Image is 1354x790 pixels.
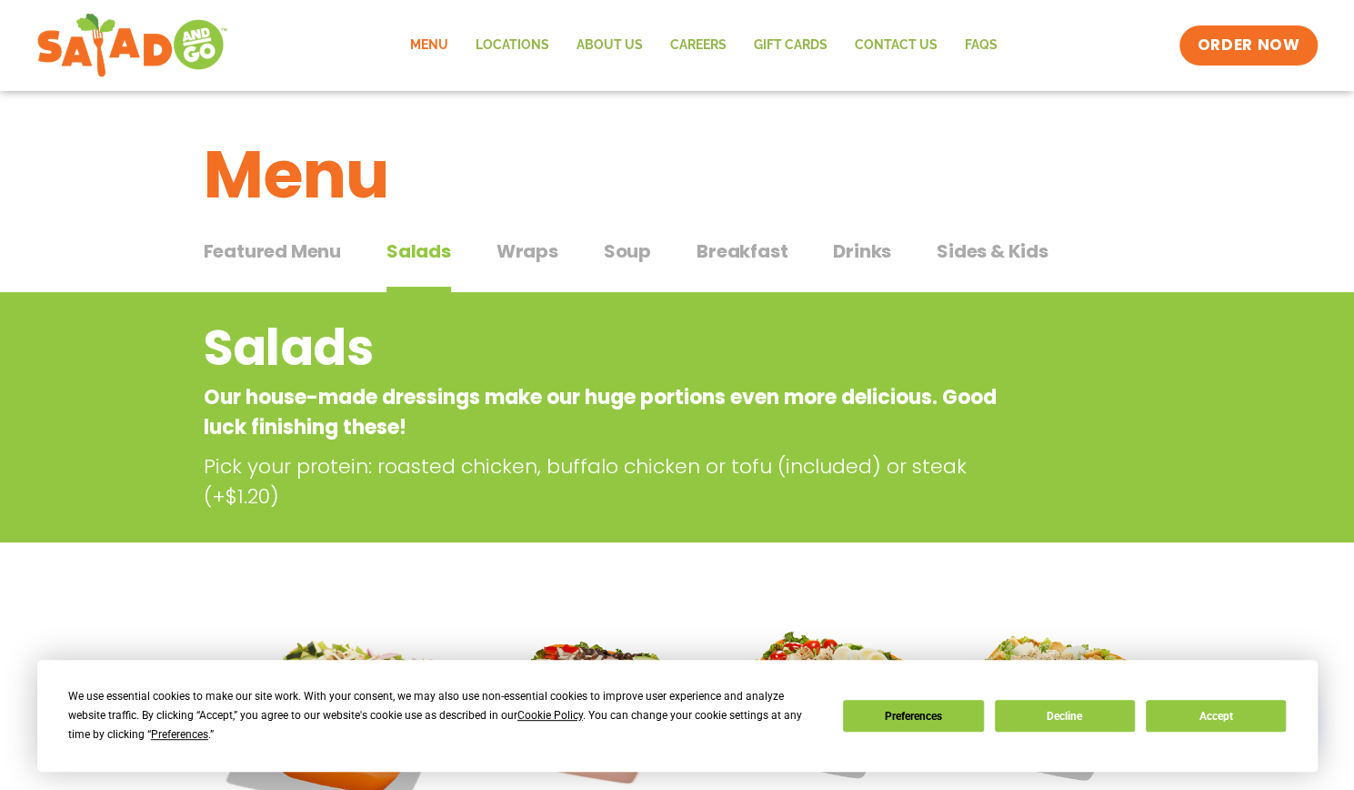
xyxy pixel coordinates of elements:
[37,660,1318,772] div: Cookie Consent Prompt
[462,25,563,66] a: Locations
[604,238,651,265] span: Soup
[204,231,1151,293] div: Tabbed content
[563,25,657,66] a: About Us
[204,126,1151,224] h1: Menu
[204,311,1005,385] h2: Salads
[204,451,1013,511] p: Pick your protein: roasted chicken, buffalo chicken or tofu (included) or steak (+$1.20)
[740,25,841,66] a: GIFT CARDS
[657,25,740,66] a: Careers
[517,709,583,722] span: Cookie Policy
[204,238,341,265] span: Featured Menu
[1198,35,1299,56] span: ORDER NOW
[68,687,821,744] div: We use essential cookies to make our site work. With your consent, we may also use non-essential ...
[833,238,891,265] span: Drinks
[386,238,451,265] span: Salads
[396,25,462,66] a: Menu
[841,25,951,66] a: Contact Us
[951,25,1011,66] a: FAQs
[843,700,983,732] button: Preferences
[937,238,1048,265] span: Sides & Kids
[995,700,1135,732] button: Decline
[151,728,208,741] span: Preferences
[1146,700,1286,732] button: Accept
[1179,25,1318,66] a: ORDER NOW
[204,382,1005,442] p: Our house-made dressings make our huge portions even more delicious. Good luck finishing these!
[496,238,558,265] span: Wraps
[36,9,228,82] img: new-SAG-logo-768×292
[697,238,787,265] span: Breakfast
[396,25,1011,66] nav: Menu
